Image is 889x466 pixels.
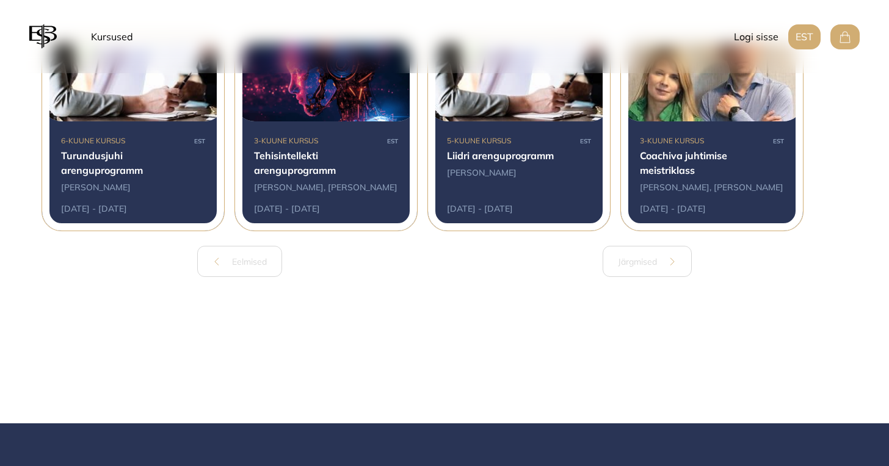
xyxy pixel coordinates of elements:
[86,24,138,49] a: Kursused
[734,24,778,49] button: Logi sisse
[29,22,57,51] img: EBS logo
[234,36,418,231] a: Futuristlik tehisintellekti robot – AI ja kõrgtehnoloogia kujutis3-kuune kursusESTTehisintellekti...
[42,36,225,231] a: Liidri arenguprogramm6-kuune kursusESTTurundusjuhi arenguprogramm[PERSON_NAME][DATE] - [DATE]
[603,246,692,277] button: Järgmised
[427,36,611,231] a: Liidri arenguprogramm5-kuune kursusESTLiidri arenguprogramm[PERSON_NAME][DATE] - [DATE]
[620,36,804,231] a: Pildil on EBSi Coachiva juhtimise meistriklassi läbiviijad Merle Viirmaa ja Kiur Lootus3-kuune ku...
[197,246,282,277] button: Eelmised
[788,24,821,49] button: EST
